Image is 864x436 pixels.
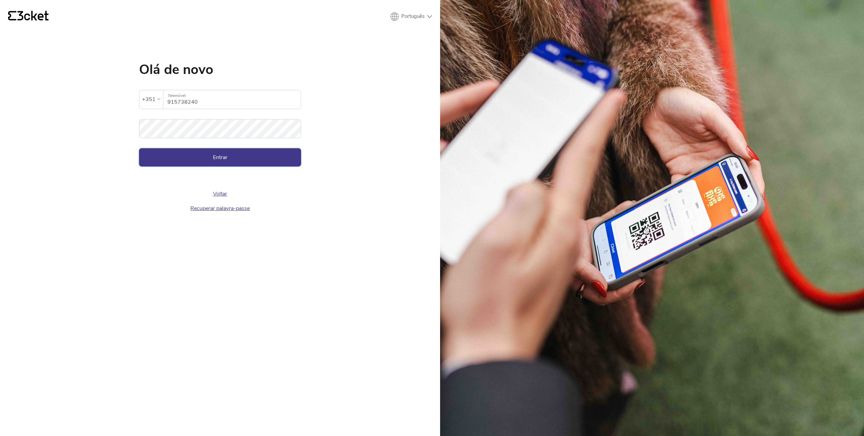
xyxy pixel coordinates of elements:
a: {' '} [8,11,49,22]
a: Recuperar palavra-passe [190,205,250,212]
h1: Olá de novo [139,63,301,76]
label: Palavra-passe [139,119,301,130]
button: Entrar [139,148,301,166]
div: +351 [142,94,156,104]
input: Telemóvel [167,90,301,109]
label: Telemóvel [163,90,301,101]
a: Voltar [213,190,227,198]
g: {' '} [8,11,16,21]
